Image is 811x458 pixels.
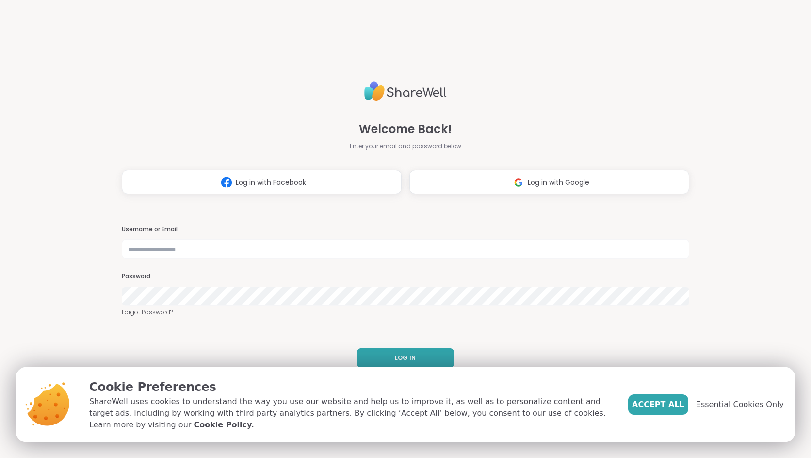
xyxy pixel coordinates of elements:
span: Log in with Facebook [236,177,306,187]
span: Essential Cookies Only [696,399,784,410]
button: LOG IN [357,348,454,368]
span: Welcome Back! [359,120,452,138]
h3: Username or Email [122,225,689,234]
span: LOG IN [395,354,416,362]
p: ShareWell uses cookies to understand the way you use our website and help us to improve it, as we... [89,396,613,431]
img: ShareWell Logomark [217,173,236,191]
button: Log in with Facebook [122,170,402,194]
span: Accept All [632,399,684,410]
a: Forgot Password? [122,308,689,317]
img: ShareWell Logomark [509,173,528,191]
span: Log in with Google [528,177,589,187]
span: Enter your email and password below [350,142,461,151]
button: Log in with Google [409,170,689,194]
a: Cookie Policy. [194,419,254,431]
h3: Password [122,272,689,281]
p: Cookie Preferences [89,378,613,396]
button: Accept All [628,394,688,415]
img: ShareWell Logo [364,77,447,105]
